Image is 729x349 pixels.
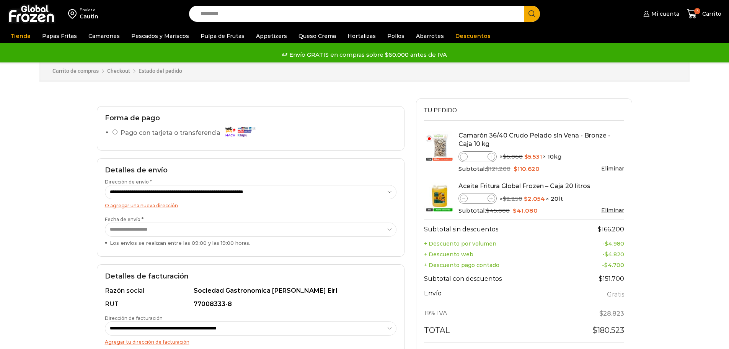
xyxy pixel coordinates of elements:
[605,240,608,247] span: $
[694,8,700,14] span: 3
[599,310,624,317] span: 28.823
[424,220,569,238] th: Subtotal sin descuentos
[468,194,488,203] input: Product quantity
[80,7,98,13] div: Enviar a
[105,300,192,309] div: RUT
[194,300,392,309] div: 77008333-8
[599,275,624,282] bdi: 151.700
[105,203,178,208] a: O agregar una nueva dirección
[598,226,602,233] span: $
[641,6,679,21] a: Mi cuenta
[524,153,542,160] bdi: 5.531
[458,132,610,148] a: Camarón 36/40 Crudo Pelado sin Vena - Bronze - Caja 10 kg
[194,287,392,295] div: Sociedad Gastronomica [PERSON_NAME] Eirl
[80,13,98,20] div: Cautin
[503,153,506,160] span: $
[607,289,624,300] label: Gratis
[344,29,380,43] a: Hortalizas
[605,251,624,258] bdi: 4.820
[601,207,624,214] a: Eliminar
[7,29,34,43] a: Tienda
[700,10,721,18] span: Carrito
[592,326,597,335] span: $
[592,326,624,335] bdi: 180.523
[514,165,517,172] span: $
[605,251,608,258] span: $
[105,179,396,199] label: Dirección de envío *
[105,272,396,281] h2: Detalles de facturación
[85,29,124,43] a: Camarones
[486,207,489,214] span: $
[197,29,248,43] a: Pulpa de Frutas
[105,223,396,237] select: Fecha de envío * Los envíos se realizan entre las 09:00 y las 19:00 horas.
[486,165,510,172] bdi: 121.200
[424,238,569,249] th: + Descuento por volumen
[513,207,538,214] bdi: 41.080
[604,262,624,269] bdi: 4.700
[468,152,488,161] input: Product quantity
[412,29,448,43] a: Abarrotes
[458,151,625,162] div: × × 10kg
[127,29,193,43] a: Pescados y Mariscos
[599,310,603,317] span: $
[458,165,625,173] div: Subtotal:
[121,126,259,140] label: Pago con tarjeta o transferencia
[105,114,396,123] h2: Forma de pago
[105,239,396,247] div: Los envíos se realizan entre las 09:00 y las 19:00 horas.
[68,7,80,20] img: address-field-icon.svg
[458,193,625,204] div: × × 20lt
[295,29,340,43] a: Queso Crema
[486,207,510,214] bdi: 45.000
[568,249,624,260] td: -
[424,106,457,115] span: Tu pedido
[687,5,721,23] a: 3 Carrito
[649,10,679,18] span: Mi cuenta
[514,165,540,172] bdi: 110.620
[486,165,489,172] span: $
[598,226,624,233] bdi: 166.200
[424,270,569,288] th: Subtotal con descuentos
[458,206,625,215] div: Subtotal:
[38,29,81,43] a: Papas Fritas
[524,195,545,202] bdi: 2.054
[513,207,517,214] span: $
[424,260,569,270] th: + Descuento pago contado
[568,238,624,249] td: -
[524,153,528,160] span: $
[252,29,291,43] a: Appetizers
[223,125,257,138] img: Pago con tarjeta o transferencia
[105,185,396,199] select: Dirección de envío *
[105,166,396,175] h2: Detalles de envío
[604,262,608,269] span: $
[503,195,522,202] bdi: 2.250
[105,339,189,345] a: Agregar tu dirección de facturación
[458,182,590,190] a: Aceite Fritura Global Frozen – Caja 20 litros
[503,195,506,202] span: $
[424,288,569,305] th: Envío
[524,6,540,22] button: Search button
[452,29,494,43] a: Descuentos
[383,29,408,43] a: Pollos
[605,240,624,247] bdi: 4.980
[105,216,396,247] label: Fecha de envío *
[503,153,523,160] bdi: 6.060
[599,275,603,282] span: $
[105,315,396,336] label: Dirección de facturación
[568,260,624,270] td: -
[424,323,569,342] th: Total
[105,321,396,336] select: Dirección de facturación
[424,249,569,260] th: + Descuento web
[105,287,192,295] div: Razón social
[524,195,528,202] span: $
[424,305,569,323] th: 19% IVA
[601,165,624,172] a: Eliminar
[52,67,99,75] a: Carrito de compras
